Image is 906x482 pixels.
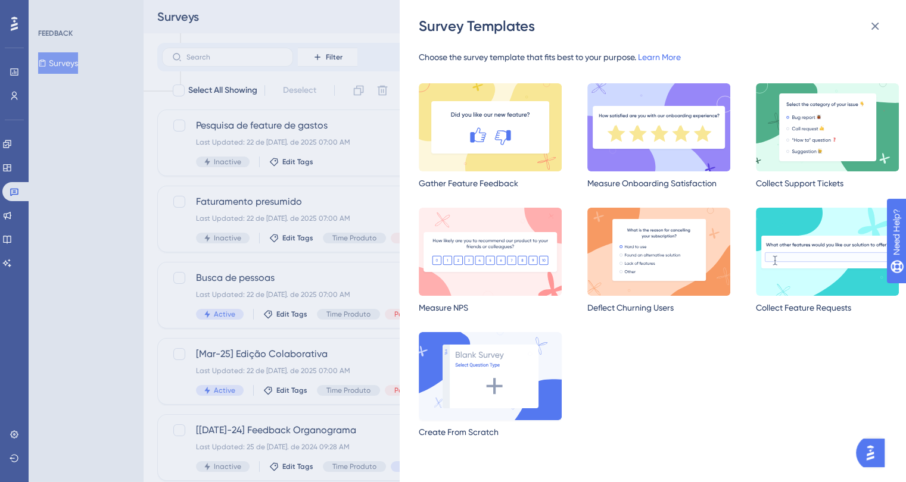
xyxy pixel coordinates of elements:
[756,301,899,315] div: Collect Feature Requests
[856,435,892,471] iframe: UserGuiding AI Assistant Launcher
[756,176,899,190] div: Collect Support Tickets
[419,176,562,190] div: Gather Feature Feedback
[419,208,562,296] img: nps
[587,301,730,315] div: Deflect Churning Users
[28,3,74,17] span: Need Help?
[419,425,562,439] div: Create From Scratch
[419,52,636,62] span: Choose the survey template that fits best to your purpose.
[587,176,730,190] div: Measure Onboarding Satisfaction
[756,208,899,296] img: requestFeature
[587,208,730,296] img: deflectChurning
[419,301,562,315] div: Measure NPS
[756,83,899,171] img: multipleChoice
[638,52,681,62] a: Learn More
[419,83,562,171] img: gatherFeedback
[419,332,562,420] img: createScratch
[587,83,730,171] img: satisfaction
[419,17,889,36] div: Survey Templates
